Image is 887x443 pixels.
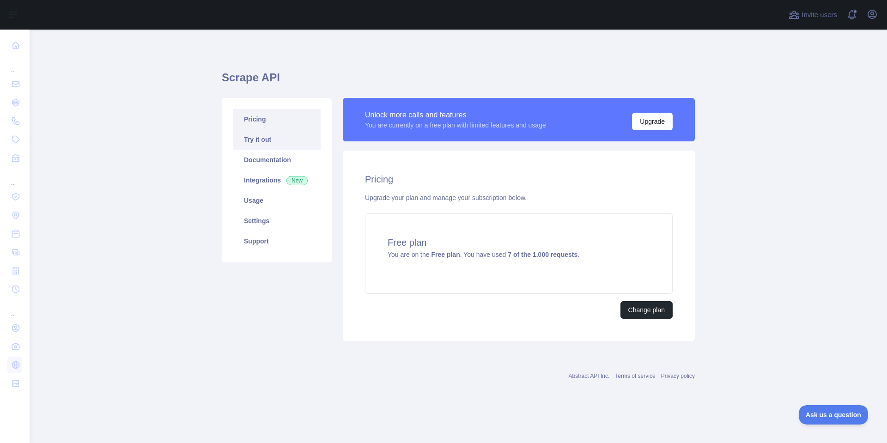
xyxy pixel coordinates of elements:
[7,299,22,318] div: ...
[365,193,673,202] div: Upgrade your plan and manage your subscription below.
[388,251,579,258] span: You are on the . You have used .
[431,251,460,258] strong: Free plan
[632,113,673,130] button: Upgrade
[7,55,22,74] div: ...
[233,109,321,129] a: Pricing
[233,150,321,170] a: Documentation
[365,109,546,121] div: Unlock more calls and features
[365,173,673,186] h2: Pricing
[661,373,695,379] a: Privacy policy
[802,10,837,20] span: Invite users
[799,405,869,425] iframe: Toggle Customer Support
[620,301,673,319] button: Change plan
[286,176,308,185] span: New
[233,211,321,231] a: Settings
[222,70,695,92] h1: Scrape API
[388,236,650,249] h4: Free plan
[615,373,655,379] a: Terms of service
[233,231,321,251] a: Support
[7,168,22,187] div: ...
[233,129,321,150] a: Try it out
[233,190,321,211] a: Usage
[365,121,546,130] div: You are currently on a free plan with limited features and usage
[569,373,610,379] a: Abstract API Inc.
[233,170,321,190] a: Integrations New
[787,7,839,22] button: Invite users
[508,251,577,258] strong: 7 of the 1.000 requests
